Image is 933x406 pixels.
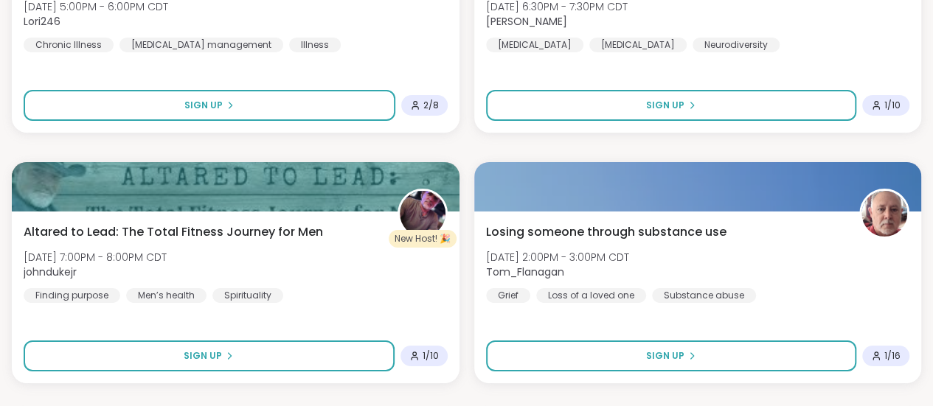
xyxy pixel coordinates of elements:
[423,99,439,111] span: 2 / 8
[486,14,567,29] b: [PERSON_NAME]
[119,38,283,52] div: [MEDICAL_DATA] management
[212,288,283,303] div: Spirituality
[884,350,901,362] span: 1 / 16
[486,288,530,303] div: Grief
[652,288,756,303] div: Substance abuse
[693,38,780,52] div: Neurodiversity
[646,99,684,112] span: Sign Up
[126,288,207,303] div: Men’s health
[589,38,687,52] div: [MEDICAL_DATA]
[184,99,223,112] span: Sign Up
[486,38,583,52] div: [MEDICAL_DATA]
[486,340,857,371] button: Sign Up
[486,265,564,279] b: Tom_Flanagan
[423,350,439,362] span: 1 / 10
[486,250,629,265] span: [DATE] 2:00PM - 3:00PM CDT
[24,265,77,279] b: johndukejr
[861,191,907,237] img: Tom_Flanagan
[389,230,457,248] div: New Host! 🎉
[289,38,341,52] div: Illness
[884,99,901,111] span: 1 / 10
[486,90,857,121] button: Sign Up
[400,191,445,237] img: johndukejr
[24,38,114,52] div: Chronic Illness
[486,223,726,241] span: Losing someone through substance use
[24,90,395,121] button: Sign Up
[24,223,323,241] span: Altared to Lead: The Total Fitness Journey for Men
[24,288,120,303] div: Finding purpose
[646,349,684,363] span: Sign Up
[24,250,167,265] span: [DATE] 7:00PM - 8:00PM CDT
[536,288,646,303] div: Loss of a loved one
[24,14,60,29] b: Lori246
[24,340,395,371] button: Sign Up
[184,349,222,363] span: Sign Up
